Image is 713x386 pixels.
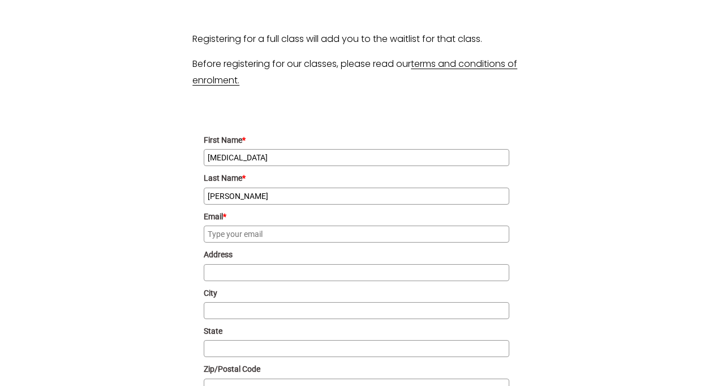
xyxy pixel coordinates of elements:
input: Type your first name [204,149,509,166]
p: Before registering for our classes, please read our [192,56,521,89]
label: Address [204,248,509,261]
label: City [204,287,509,299]
label: Zip/Postal Code [204,363,509,375]
label: State [204,325,509,337]
label: First Name [204,134,509,146]
input: Type your email [204,226,509,243]
label: Last Name [204,172,509,184]
label: Email [204,210,509,223]
p: Registering for a full class will add you to the waitlist for that class. [192,31,521,48]
input: Type your last name [204,188,509,205]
